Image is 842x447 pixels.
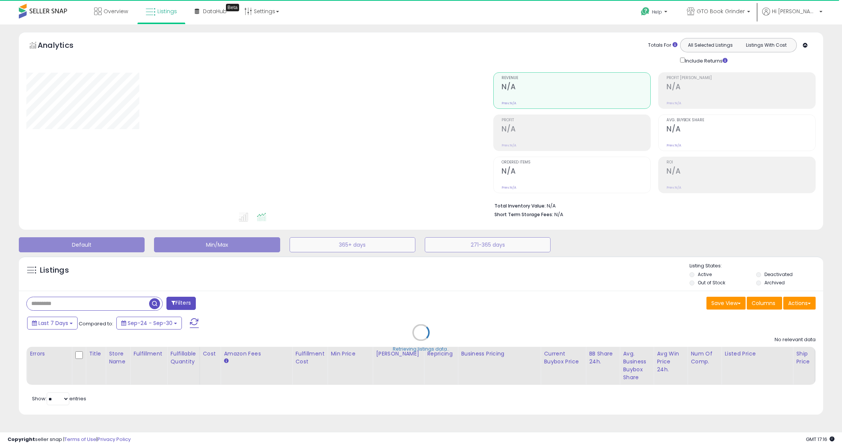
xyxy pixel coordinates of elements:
[635,1,675,24] a: Help
[772,8,817,15] span: Hi [PERSON_NAME]
[682,40,738,50] button: All Selected Listings
[502,101,516,105] small: Prev: N/A
[667,143,681,148] small: Prev: N/A
[554,211,563,218] span: N/A
[652,9,662,15] span: Help
[502,76,650,80] span: Revenue
[8,436,131,443] div: seller snap | |
[154,237,280,252] button: Min/Max
[64,436,96,443] a: Terms of Use
[738,40,794,50] button: Listings With Cost
[8,436,35,443] strong: Copyright
[667,118,815,122] span: Avg. Buybox Share
[502,167,650,177] h2: N/A
[494,201,810,210] li: N/A
[667,125,815,135] h2: N/A
[425,237,551,252] button: 271-365 days
[648,42,677,49] div: Totals For
[667,82,815,93] h2: N/A
[667,185,681,190] small: Prev: N/A
[19,237,145,252] button: Default
[697,8,745,15] span: GTO Book Grinder
[667,101,681,105] small: Prev: N/A
[98,436,131,443] a: Privacy Policy
[762,8,822,24] a: Hi [PERSON_NAME]
[502,160,650,165] span: Ordered Items
[667,160,815,165] span: ROI
[502,125,650,135] h2: N/A
[502,143,516,148] small: Prev: N/A
[290,237,415,252] button: 365+ days
[226,4,239,11] div: Tooltip anchor
[157,8,177,15] span: Listings
[494,211,553,218] b: Short Term Storage Fees:
[667,76,815,80] span: Profit [PERSON_NAME]
[674,56,737,65] div: Include Returns
[641,7,650,16] i: Get Help
[104,8,128,15] span: Overview
[393,346,449,352] div: Retrieving listings data..
[502,185,516,190] small: Prev: N/A
[38,40,88,52] h5: Analytics
[806,436,834,443] span: 2025-10-8 17:16 GMT
[667,167,815,177] h2: N/A
[502,118,650,122] span: Profit
[502,82,650,93] h2: N/A
[203,8,227,15] span: DataHub
[494,203,546,209] b: Total Inventory Value:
